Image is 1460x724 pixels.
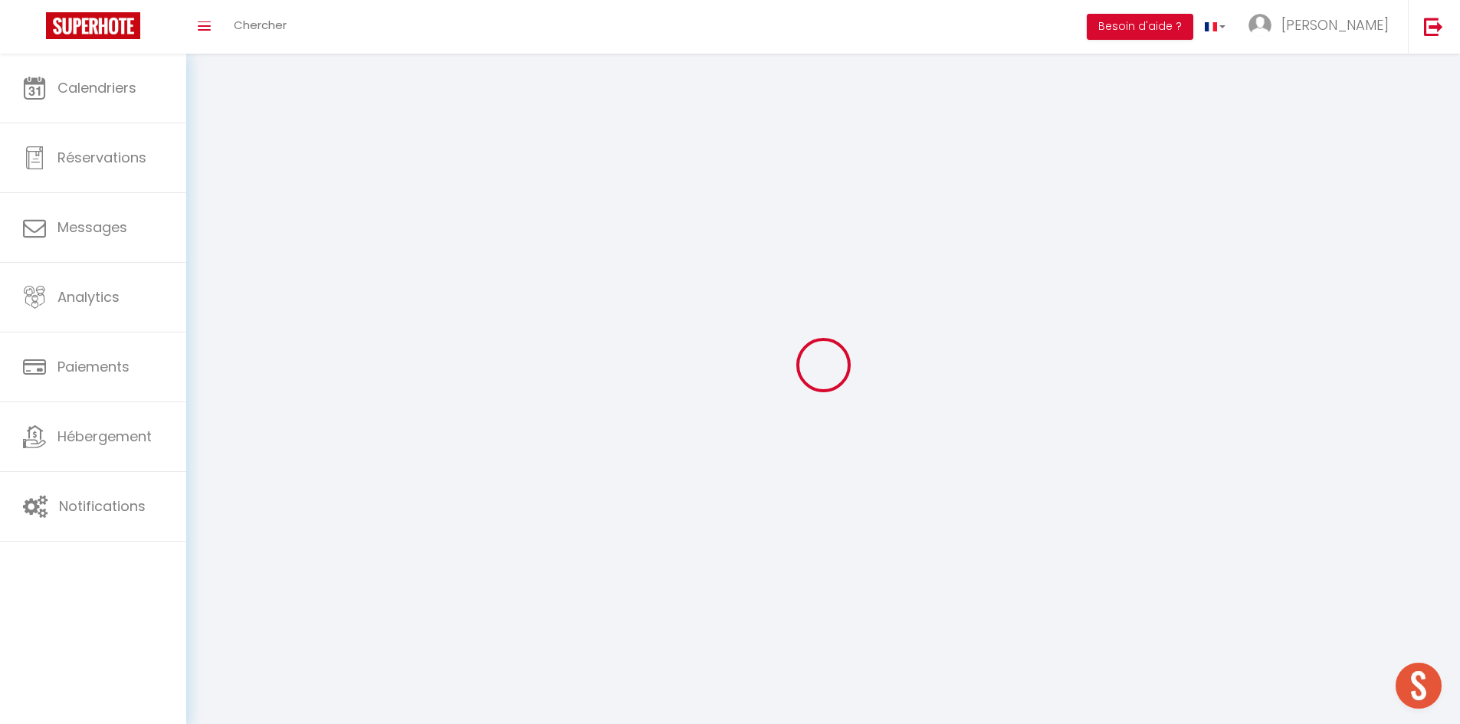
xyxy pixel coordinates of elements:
[1424,17,1443,36] img: logout
[57,357,130,376] span: Paiements
[1281,15,1389,34] span: [PERSON_NAME]
[57,148,146,167] span: Réservations
[46,12,140,39] img: Super Booking
[59,496,146,516] span: Notifications
[57,427,152,446] span: Hébergement
[57,218,127,237] span: Messages
[1396,663,1442,709] div: Ouvrir le chat
[1248,14,1271,37] img: ...
[234,17,287,33] span: Chercher
[57,78,136,97] span: Calendriers
[1087,14,1193,40] button: Besoin d'aide ?
[57,287,120,306] span: Analytics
